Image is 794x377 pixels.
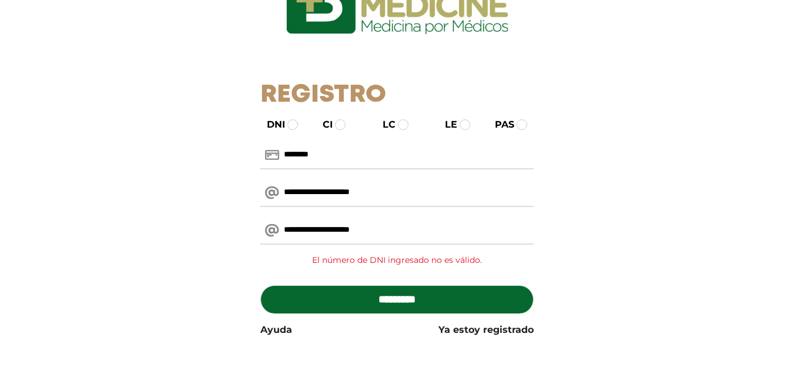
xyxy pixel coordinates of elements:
label: PAS [484,118,514,132]
label: CI [312,118,333,132]
h1: Registro [260,81,534,110]
a: Ya estoy registrado [438,323,534,337]
label: LE [434,118,457,132]
label: DNI [256,118,285,132]
div: El número de DNI ingresado no es válido. [261,249,533,271]
label: LC [372,118,396,132]
a: Ayuda [260,323,292,337]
